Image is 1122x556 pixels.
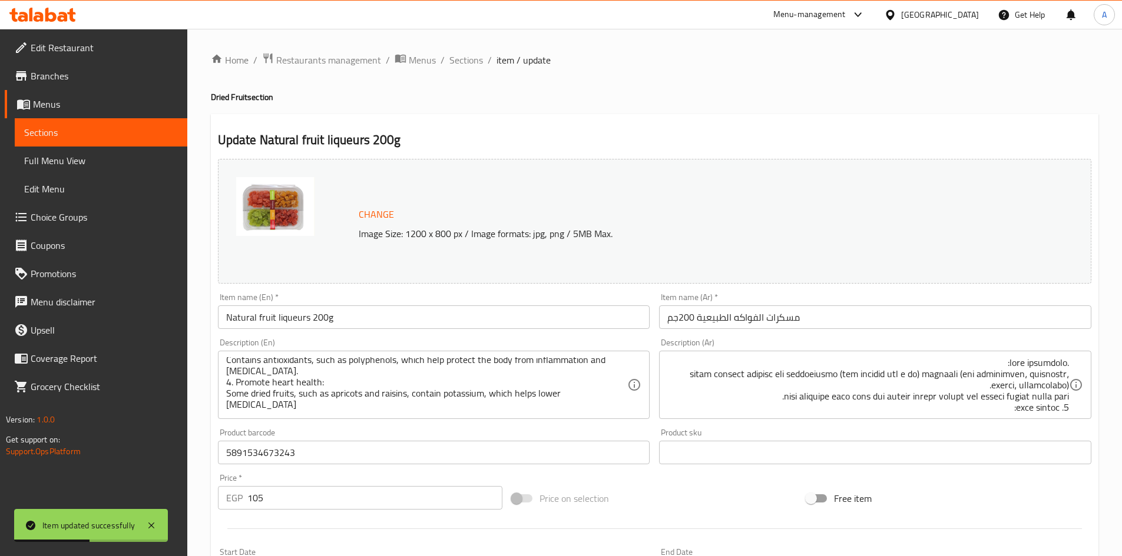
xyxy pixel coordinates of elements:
a: Menu disclaimer [5,288,187,316]
a: Restaurants management [262,52,381,68]
input: Enter name Ar [659,305,1091,329]
a: Home [211,53,249,67]
li: / [253,53,257,67]
a: Full Menu View [15,147,187,175]
span: 1.0.0 [37,412,55,427]
nav: breadcrumb [211,52,1098,68]
a: Sections [449,53,483,67]
span: Choice Groups [31,210,178,224]
a: Grocery Checklist [5,372,187,401]
h2: Update Natural fruit liqueurs 200g [218,131,1091,149]
span: Grocery Checklist [31,379,178,394]
span: Change [359,206,394,223]
li: / [386,53,390,67]
span: Edit Restaurant [31,41,178,55]
span: Menus [409,53,436,67]
img: mmw_638732177823235747 [236,177,315,236]
span: Menu disclaimer [31,295,178,309]
span: Promotions [31,267,178,281]
span: Full Menu View [24,154,178,168]
span: A [1102,8,1107,21]
span: Coverage Report [31,351,178,365]
span: Price on selection [540,491,609,505]
button: Change [354,202,399,227]
a: Edit Menu [15,175,187,203]
a: Menus [395,52,436,68]
span: Get support on: [6,432,60,447]
a: Edit Restaurant [5,34,187,62]
span: Sections [24,125,178,139]
p: Image Size: 1200 x 800 px / Image formats: jpg, png / 5MB Max. [354,227,982,241]
textarea: Rich in nutrients: Dried fruits contain vitamins such as vitamins A and C and minerals such as po... [226,357,628,413]
li: / [488,53,492,67]
div: Item updated successfully [42,519,135,532]
span: Coupons [31,238,178,252]
textarea: .lore ipsumdolo: sitam consect adipisc eli seddoeiusmo (tem incidid utl e do) magnaali (eni admin... [667,357,1069,413]
a: Branches [5,62,187,90]
input: Please enter price [247,486,503,510]
li: / [441,53,445,67]
span: Branches [31,69,178,83]
span: item / update [497,53,551,67]
span: Restaurants management [276,53,381,67]
input: Please enter product barcode [218,441,650,464]
p: EGP [226,491,243,505]
a: Coupons [5,231,187,259]
div: [GEOGRAPHIC_DATA] [901,8,979,21]
a: Choice Groups [5,203,187,231]
a: Menus [5,90,187,118]
a: Upsell [5,316,187,344]
a: Support.OpsPlatform [6,444,81,459]
a: Promotions [5,259,187,288]
input: Please enter product sku [659,441,1091,464]
div: Menu-management [773,8,846,22]
a: Coverage Report [5,344,187,372]
a: Sections [15,118,187,147]
span: Version: [6,412,35,427]
span: Upsell [31,323,178,337]
span: Free item [834,491,872,505]
input: Enter name En [218,305,650,329]
span: Edit Menu [24,182,178,196]
span: Menus [33,97,178,111]
h4: Dried Fruit section [211,91,1098,103]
